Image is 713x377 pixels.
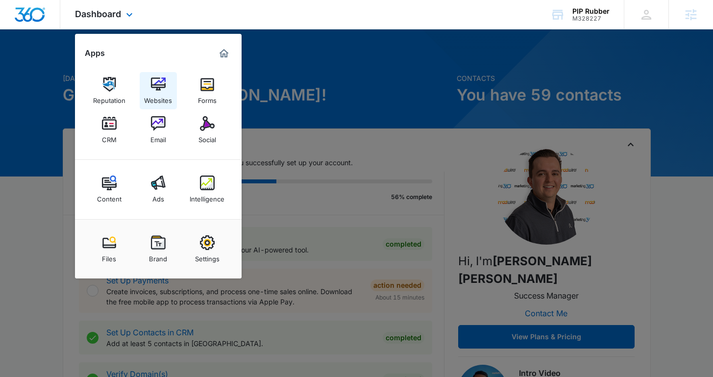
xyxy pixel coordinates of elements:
[152,190,164,203] div: Ads
[102,250,116,263] div: Files
[75,9,121,19] span: Dashboard
[93,92,125,104] div: Reputation
[195,250,220,263] div: Settings
[140,230,177,268] a: Brand
[189,230,226,268] a: Settings
[198,131,216,144] div: Social
[144,92,172,104] div: Websites
[140,111,177,149] a: Email
[97,190,122,203] div: Content
[91,72,128,109] a: Reputation
[91,111,128,149] a: CRM
[189,171,226,208] a: Intelligence
[150,131,166,144] div: Email
[189,111,226,149] a: Social
[198,92,217,104] div: Forms
[91,230,128,268] a: Files
[190,190,224,203] div: Intelligence
[149,250,167,263] div: Brand
[140,72,177,109] a: Websites
[216,46,232,61] a: Marketing 360® Dashboard
[572,15,610,22] div: account id
[572,7,610,15] div: account name
[102,131,117,144] div: CRM
[91,171,128,208] a: Content
[140,171,177,208] a: Ads
[85,49,105,58] h2: Apps
[189,72,226,109] a: Forms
